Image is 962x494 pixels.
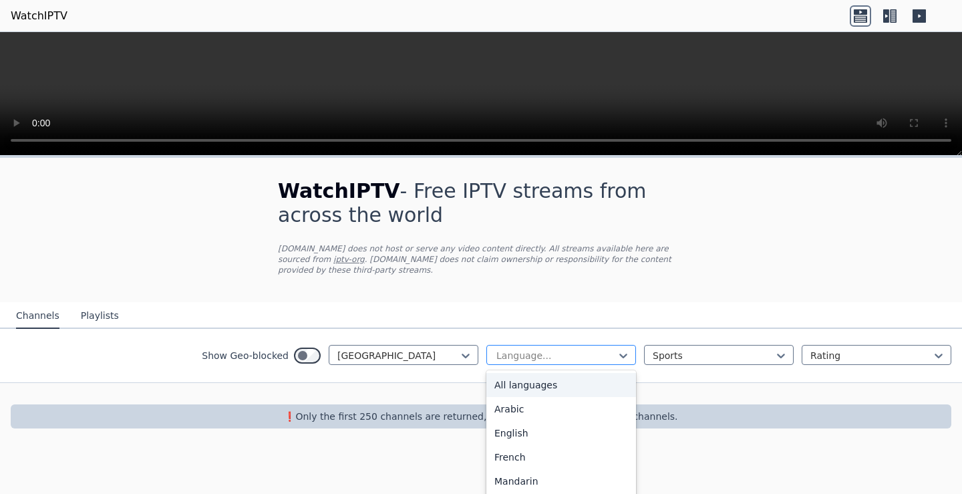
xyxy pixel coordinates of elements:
[16,410,946,423] p: ❗️Only the first 250 channels are returned, use the filters to narrow down channels.
[278,179,684,227] h1: - Free IPTV streams from across the world
[202,349,289,362] label: Show Geo-blocked
[81,303,119,329] button: Playlists
[333,255,365,264] a: iptv-org
[486,421,636,445] div: English
[11,8,67,24] a: WatchIPTV
[486,373,636,397] div: All languages
[486,397,636,421] div: Arabic
[486,469,636,493] div: Mandarin
[278,179,400,203] span: WatchIPTV
[16,303,59,329] button: Channels
[486,445,636,469] div: French
[278,243,684,275] p: [DOMAIN_NAME] does not host or serve any video content directly. All streams available here are s...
